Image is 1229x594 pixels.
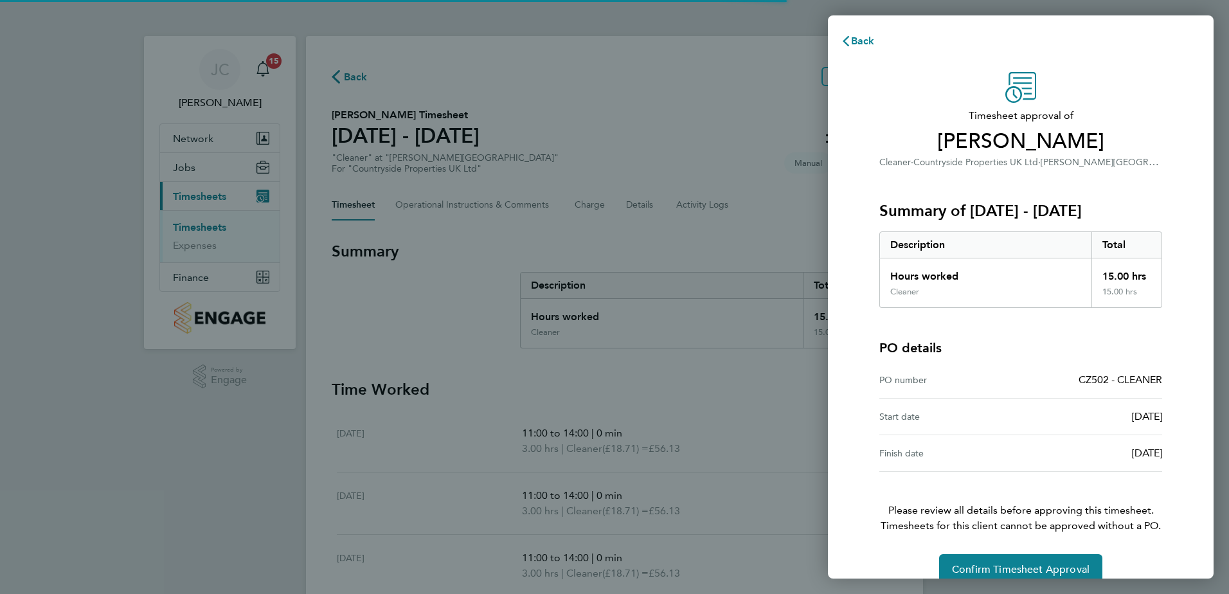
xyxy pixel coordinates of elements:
[879,446,1021,461] div: Finish date
[879,157,911,168] span: Cleaner
[879,201,1162,221] h3: Summary of [DATE] - [DATE]
[911,157,913,168] span: ·
[879,231,1162,308] div: Summary of 04 - 10 Aug 2025
[864,472,1178,534] p: Please review all details before approving this timesheet.
[879,409,1021,424] div: Start date
[1038,157,1041,168] span: ·
[1041,156,1205,168] span: [PERSON_NAME][GEOGRAPHIC_DATA]
[1091,232,1162,258] div: Total
[879,129,1162,154] span: [PERSON_NAME]
[828,28,888,54] button: Back
[879,372,1021,388] div: PO number
[851,35,875,47] span: Back
[1021,446,1162,461] div: [DATE]
[1021,409,1162,424] div: [DATE]
[890,287,919,297] div: Cleaner
[879,108,1162,123] span: Timesheet approval of
[1079,373,1162,386] span: CZ502 - CLEANER
[1091,287,1162,307] div: 15.00 hrs
[864,518,1178,534] span: Timesheets for this client cannot be approved without a PO.
[879,339,942,357] h4: PO details
[880,258,1091,287] div: Hours worked
[1091,258,1162,287] div: 15.00 hrs
[952,563,1090,576] span: Confirm Timesheet Approval
[880,232,1091,258] div: Description
[913,157,1038,168] span: Countryside Properties UK Ltd
[939,554,1102,585] button: Confirm Timesheet Approval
